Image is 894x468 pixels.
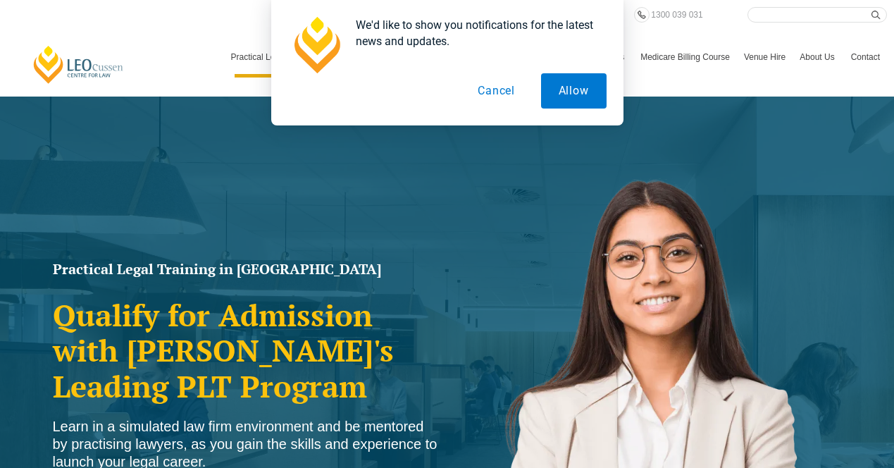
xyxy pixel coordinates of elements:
h1: Practical Legal Training in [GEOGRAPHIC_DATA] [53,262,440,276]
button: Cancel [460,73,533,109]
button: Allow [541,73,607,109]
h2: Qualify for Admission with [PERSON_NAME]'s Leading PLT Program [53,297,440,404]
div: We'd like to show you notifications for the latest news and updates. [344,17,607,49]
img: notification icon [288,17,344,73]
